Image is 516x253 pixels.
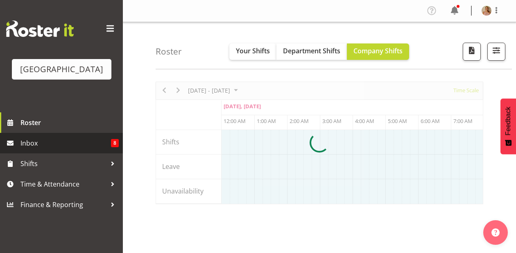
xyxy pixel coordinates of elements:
[20,137,111,149] span: Inbox
[463,43,481,61] button: Download a PDF of the roster according to the set date range.
[487,43,505,61] button: Filter Shifts
[236,46,270,55] span: Your Shifts
[20,116,119,129] span: Roster
[20,157,106,170] span: Shifts
[353,46,403,55] span: Company Shifts
[347,43,409,60] button: Company Shifts
[20,63,103,75] div: [GEOGRAPHIC_DATA]
[500,98,516,154] button: Feedback - Show survey
[20,178,106,190] span: Time & Attendance
[111,139,119,147] span: 8
[505,107,512,135] span: Feedback
[491,228,500,237] img: help-xxl-2.png
[482,6,491,16] img: robin-hendriksb495c7a755c18146707cbd5c66f5c346.png
[276,43,347,60] button: Department Shifts
[20,198,106,211] span: Finance & Reporting
[6,21,74,37] img: Rosterit website logo
[156,47,182,56] h4: Roster
[283,46,340,55] span: Department Shifts
[229,43,276,60] button: Your Shifts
